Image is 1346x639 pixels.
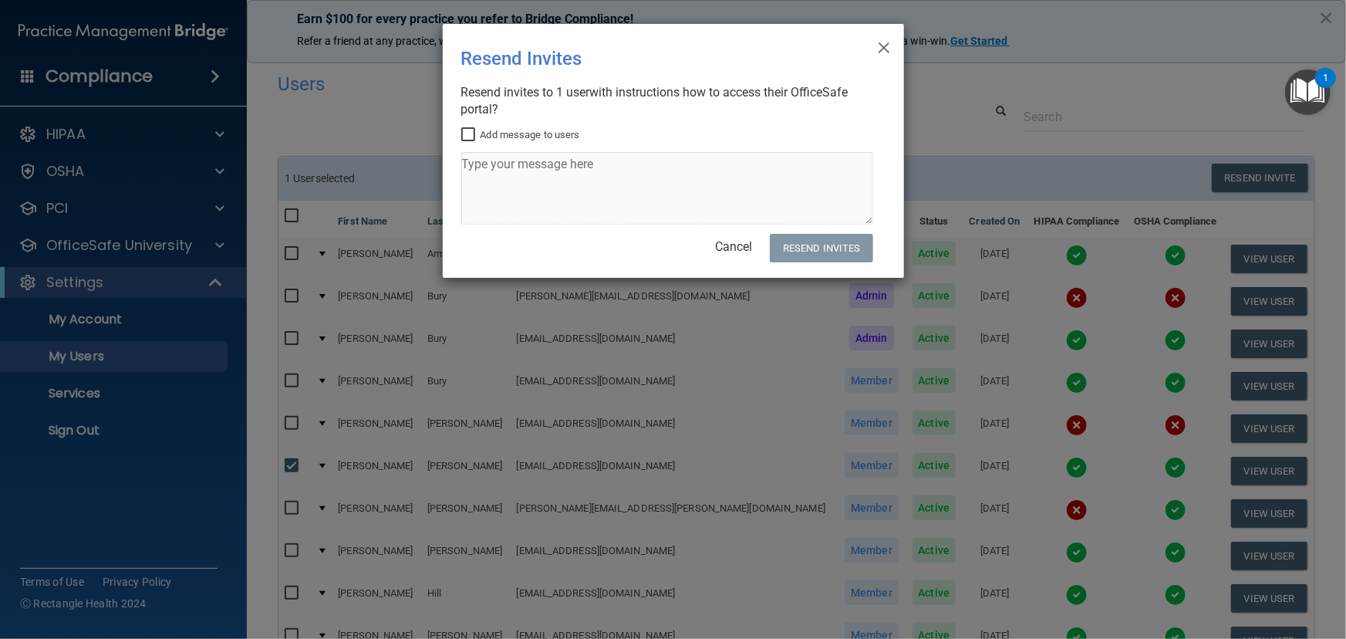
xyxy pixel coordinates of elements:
[461,126,580,144] label: Add message to users
[461,129,479,141] input: Add message to users
[715,239,752,254] a: Cancel
[461,84,873,118] div: Resend invites to 1 user with instructions how to access their OfficeSafe portal?
[770,234,872,262] button: Resend Invites
[1323,78,1328,98] div: 1
[877,30,891,61] span: ×
[1285,69,1331,115] button: Open Resource Center, 1 new notification
[461,36,822,81] div: Resend Invites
